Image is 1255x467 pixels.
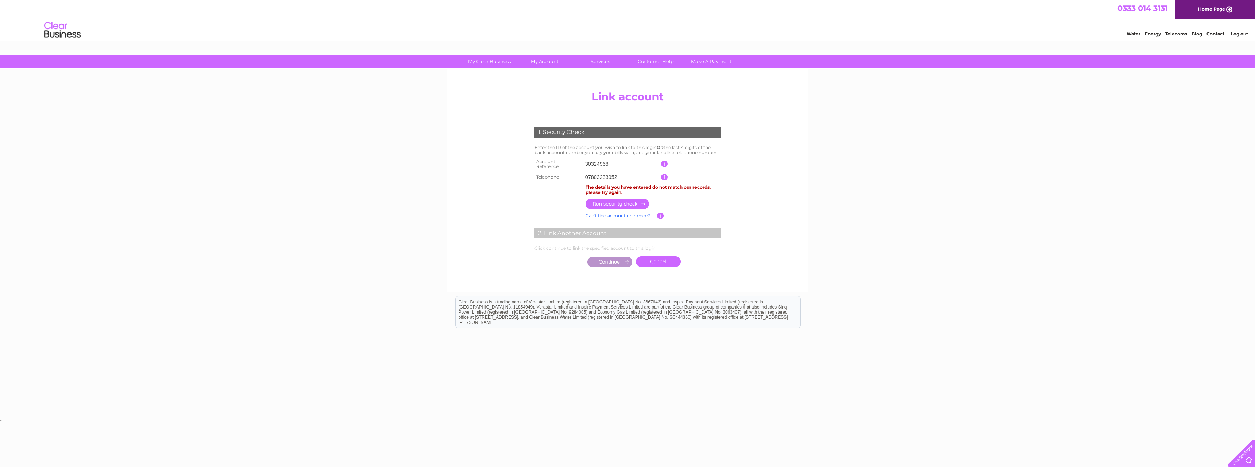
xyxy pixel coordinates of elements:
[515,55,575,68] a: My Account
[570,55,630,68] a: Services
[1192,31,1202,37] a: Blog
[1127,31,1140,37] a: Water
[456,4,800,35] div: Clear Business is a trading name of Verastar Limited (registered in [GEOGRAPHIC_DATA] No. 3667643...
[587,257,632,267] input: Submit
[533,244,722,253] td: Click continue to link the specified account to this login.
[1231,31,1248,37] a: Log out
[533,157,582,172] th: Account Reference
[1206,31,1224,37] a: Contact
[1165,31,1187,37] a: Telecoms
[533,143,722,157] td: Enter the ID of the account you wish to link to this login the last 4 digits of the bank account ...
[533,171,582,183] th: Telephone
[459,55,520,68] a: My Clear Business
[1117,4,1168,13] a: 0333 014 3131
[626,55,686,68] a: Customer Help
[1145,31,1161,37] a: Energy
[661,174,668,180] input: Information
[657,213,664,219] input: Information
[534,127,721,138] div: 1. Security Check
[681,55,741,68] a: Make A Payment
[657,145,664,150] b: OR
[636,256,681,267] a: Cancel
[586,185,721,195] div: The details you have entered do not match our records, please try again.
[586,213,650,218] a: Can't find account reference?
[661,161,668,167] input: Information
[44,19,81,41] img: logo.png
[534,228,721,239] div: 2. Link Another Account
